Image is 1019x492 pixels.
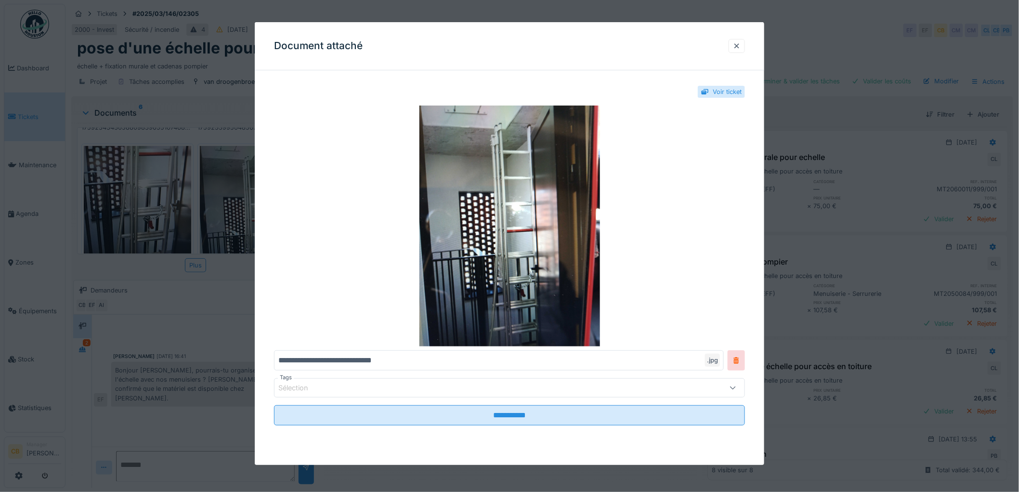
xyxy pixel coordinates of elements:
[705,354,720,367] div: .jpg
[274,40,363,52] h3: Document attaché
[713,87,742,96] div: Voir ticket
[278,373,294,382] label: Tags
[278,383,322,393] div: Sélection
[274,106,745,346] img: 4c6b08b1-8865-419f-b087-b0e746c7d7a0-17591374354475415477063546777999.jpg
